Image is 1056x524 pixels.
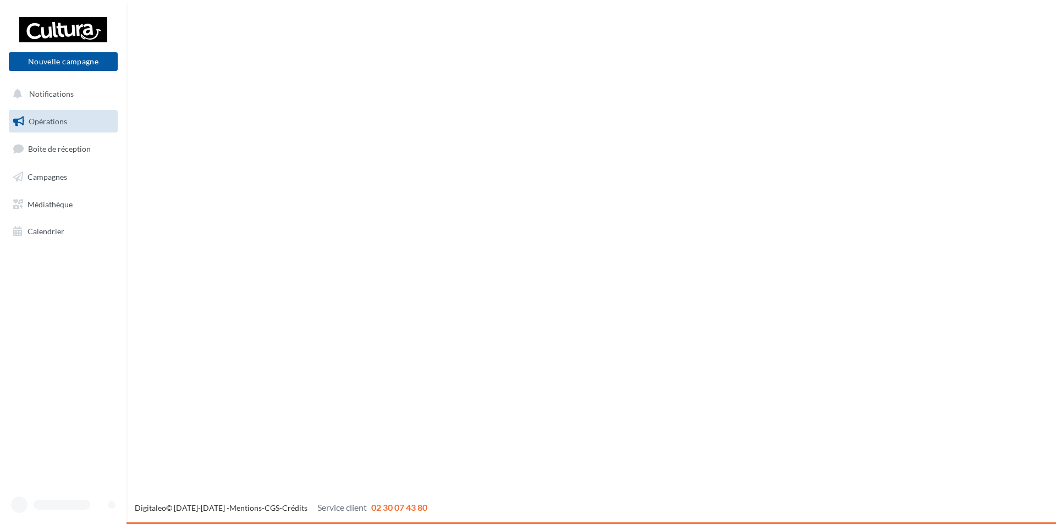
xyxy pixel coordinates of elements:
[28,227,64,236] span: Calendrier
[28,144,91,153] span: Boîte de réception
[135,503,166,512] a: Digitaleo
[7,110,120,133] a: Opérations
[7,220,120,243] a: Calendrier
[28,172,67,181] span: Campagnes
[7,82,116,106] button: Notifications
[9,52,118,71] button: Nouvelle campagne
[28,199,73,208] span: Médiathèque
[7,193,120,216] a: Médiathèque
[317,502,367,512] span: Service client
[229,503,262,512] a: Mentions
[29,89,74,98] span: Notifications
[265,503,279,512] a: CGS
[371,502,427,512] span: 02 30 07 43 80
[29,117,67,126] span: Opérations
[282,503,307,512] a: Crédits
[7,166,120,189] a: Campagnes
[7,137,120,161] a: Boîte de réception
[135,503,427,512] span: © [DATE]-[DATE] - - -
